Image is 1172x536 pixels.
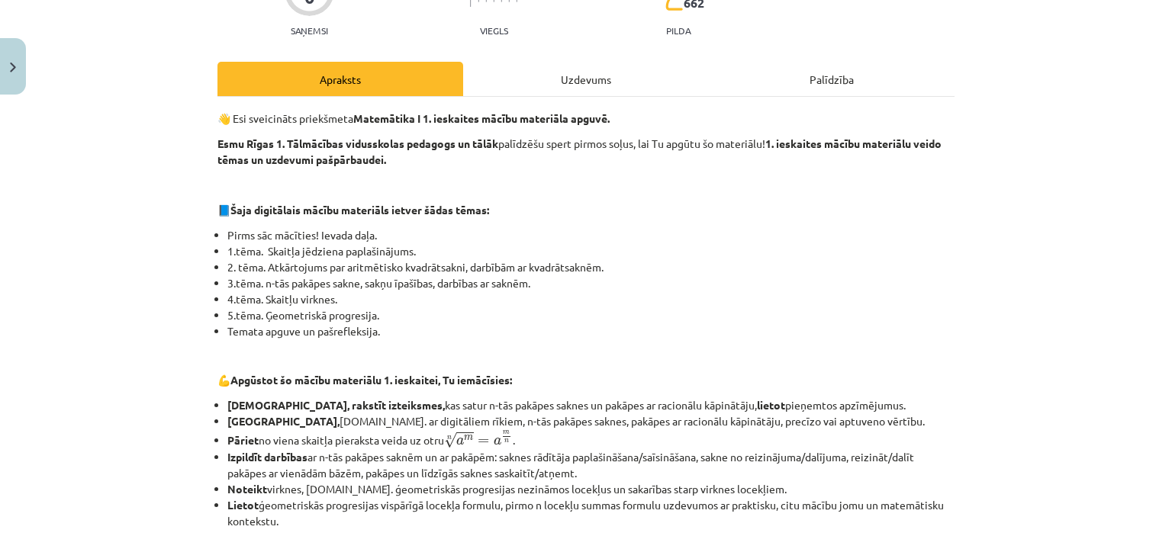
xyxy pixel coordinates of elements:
[456,438,464,445] span: a
[217,62,463,96] div: Apraksts
[217,136,955,168] p: palīdzēšu spert pirmos soļus, lai Tu apgūtu šo materiālu!
[230,373,512,387] b: Apgūstot šo mācību materiālu 1. ieskaitei, Tu iemācīsies:
[503,431,510,435] span: m
[227,397,955,413] li: kas satur n-tās pakāpes saknes un pakāpes ar racionālu kāpinātāju, pieņemtos apzīmējumus.
[217,202,955,218] p: 📘
[353,111,610,125] b: Matemātika I 1. ieskaites mācību materiāla apguvē.
[227,449,955,481] li: ar n-tās pakāpes saknēm un ar pakāpēm: saknes rādītāja paplašināšana/saīsināšana, sakne no reizin...
[217,136,498,150] b: Esmu Rīgas 1. Tālmācības vidusskolas pedagogs un tālāk
[285,25,334,36] p: Saņemsi
[757,398,785,412] b: lietot
[227,482,267,496] b: Noteikt
[227,275,955,291] li: 3.tēma. n-tās pakāpes sakne, sakņu īpašības, darbības ar saknēm.
[217,111,955,127] p: 👋 Esi sveicināts priekšmeta
[227,291,955,307] li: 4.tēma. Skaitļu virknes.
[480,25,508,36] p: Viegls
[444,432,456,448] span: √
[709,62,955,96] div: Palīdzība
[227,323,955,339] li: Temata apguve un pašrefleksija.
[227,243,955,259] li: 1.tēma. Skaitļa jēdziena paplašinājums.
[227,498,259,512] b: Lietot
[10,63,16,72] img: icon-close-lesson-0947bae3869378f0d4975bcd49f059093ad1ed9edebbc8119c70593378902aed.svg
[227,450,307,464] b: Izpildīt darbības
[227,398,445,412] b: [DEMOGRAPHIC_DATA], rakstīt izteiksmes,
[227,414,340,428] b: [GEOGRAPHIC_DATA],
[227,429,955,449] li: no viena skaitļa pieraksta veida uz otru .
[464,435,473,441] span: m
[227,481,955,497] li: virknes, [DOMAIN_NAME]. ģeometriskās progresijas nezināmos locekļus un sakarības starp virknes lo...
[227,307,955,323] li: 5.tēma. Ģeometriskā progresija.
[666,25,691,36] p: pilda
[463,62,709,96] div: Uzdevums
[227,497,955,529] li: ģeometriskās progresijas vispārīgā locekļa formulu, pirmo n locekļu summas formulu uzdevumos ar p...
[494,438,501,445] span: a
[227,259,955,275] li: 2. tēma. Atkārtojums par aritmētisko kvadrātsakni, darbībām ar kvadrātsaknēm.
[504,439,509,443] span: n
[227,413,955,429] li: [DOMAIN_NAME]. ar digitāliem rīkiem, n-tās pakāpes saknes, pakāpes ar racionālu kāpinātāju, precī...
[227,227,955,243] li: Pirms sāc mācīties! Ievada daļa.
[227,433,259,447] b: Pāriet
[217,372,955,388] p: 💪
[478,438,489,445] span: =
[230,203,489,217] strong: Šaja digitālais mācību materiāls ietver šādas tēmas:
